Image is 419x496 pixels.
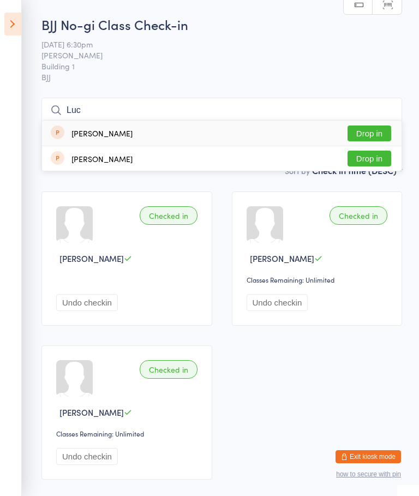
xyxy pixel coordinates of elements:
[247,275,391,284] div: Classes Remaining: Unlimited
[56,448,118,465] button: Undo checkin
[247,294,308,311] button: Undo checkin
[140,206,197,225] div: Checked in
[56,294,118,311] button: Undo checkin
[41,50,385,61] span: [PERSON_NAME]
[71,129,133,138] div: [PERSON_NAME]
[59,407,124,418] span: [PERSON_NAME]
[41,71,402,82] span: BJJ
[336,470,401,478] button: how to secure with pin
[59,253,124,264] span: [PERSON_NAME]
[71,154,133,163] div: [PERSON_NAME]
[336,450,401,463] button: Exit kiosk mode
[41,15,402,33] h2: BJJ No-gi Class Check-in
[56,429,201,438] div: Classes Remaining: Unlimited
[348,126,391,141] button: Drop in
[140,360,197,379] div: Checked in
[330,206,387,225] div: Checked in
[41,39,385,50] span: [DATE] 6:30pm
[348,151,391,166] button: Drop in
[41,98,402,123] input: Search
[41,61,385,71] span: Building 1
[250,253,314,264] span: [PERSON_NAME]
